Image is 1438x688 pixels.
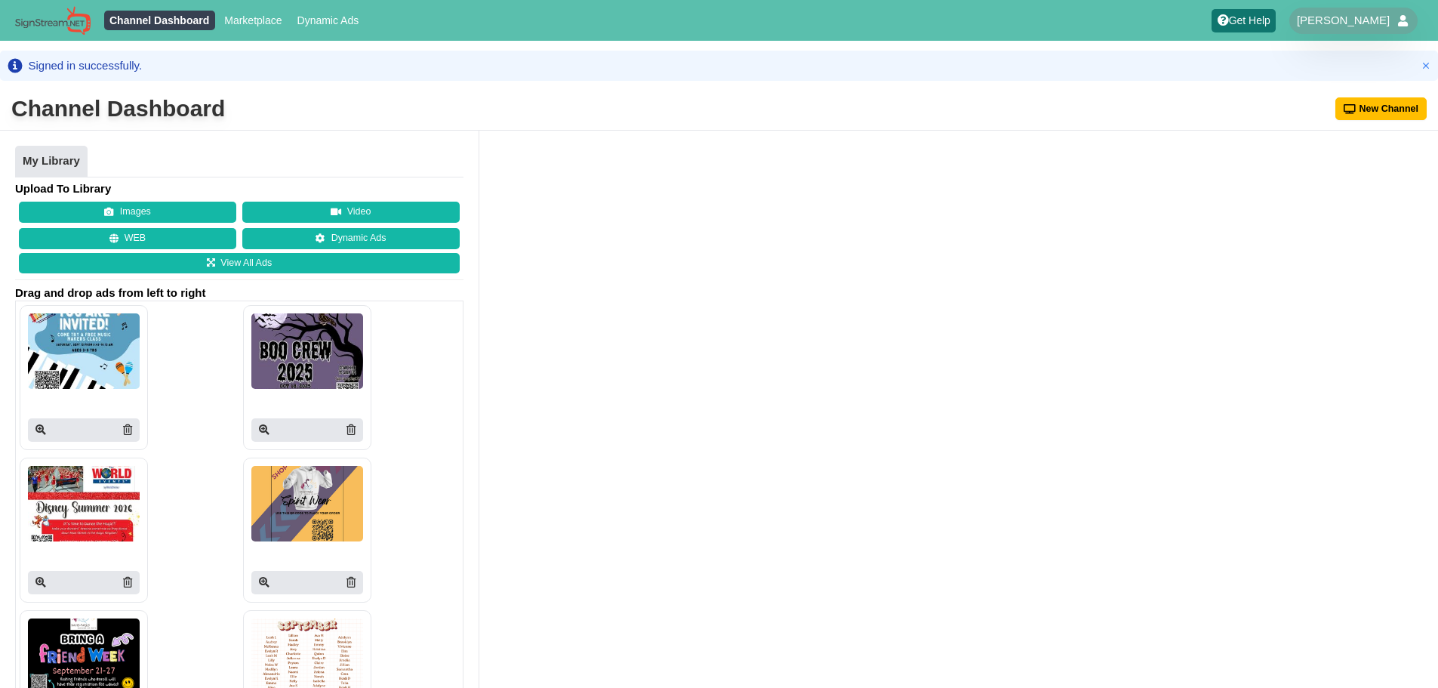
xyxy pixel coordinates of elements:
button: Close [1418,58,1433,73]
a: View All Ads [19,253,460,274]
a: Dynamic Ads [291,11,365,30]
span: [PERSON_NAME] [1297,13,1390,28]
button: New Channel [1335,97,1427,120]
img: P250x250 image processing20250909 996236 3eahj5 [28,313,140,389]
span: Drag and drop ads from left to right [15,285,463,301]
img: P250x250 image processing20250902 996236 1fma4o9 [251,466,363,541]
div: Signed in successfully. [29,58,143,73]
img: P250x250 image processing20250903 996236 1nkfj06 [251,313,363,389]
a: Channel Dashboard [104,11,215,30]
button: WEB [19,228,236,249]
a: My Library [15,146,88,177]
a: Marketplace [219,11,288,30]
div: Channel Dashboard [11,94,225,124]
a: Get Help [1212,9,1276,32]
button: Video [242,202,460,223]
button: Images [19,202,236,223]
a: Dynamic Ads [242,228,460,249]
h4: Upload To Library [15,181,463,196]
img: P250x250 image processing20250902 996236 czgb8m [28,466,140,541]
img: Sign Stream.NET [15,6,91,35]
